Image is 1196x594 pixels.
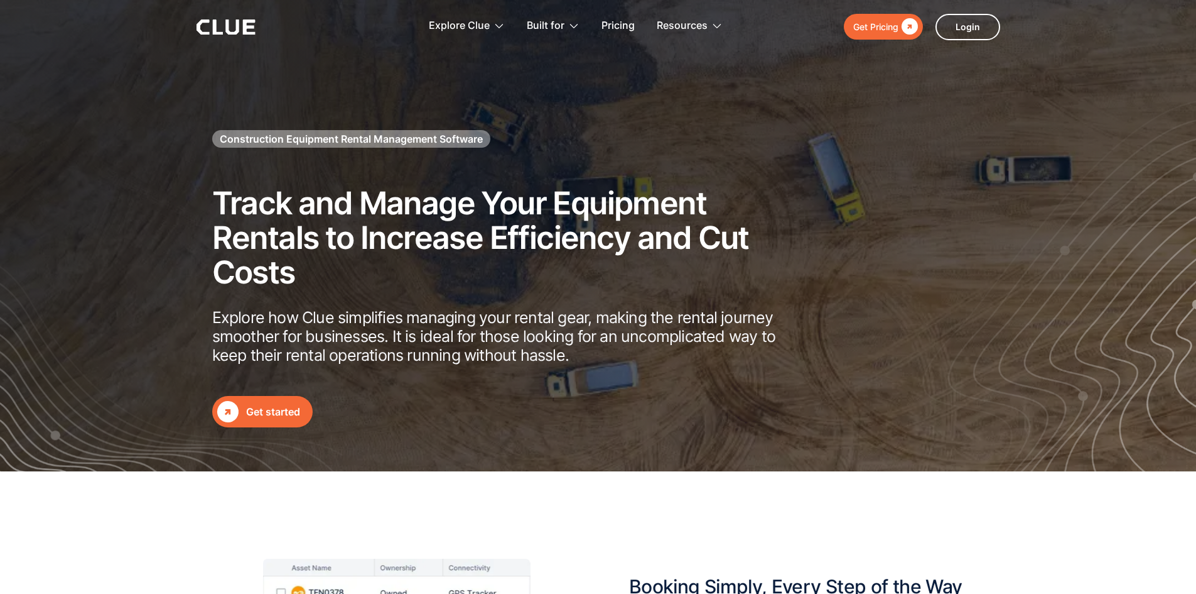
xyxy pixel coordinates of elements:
a: Get Pricing [844,14,923,40]
div:  [898,19,918,35]
p: Explore how Clue simplifies managing your rental gear, making the rental journey smoother for bus... [212,308,809,365]
div: Resources [657,6,723,46]
a: Login [935,14,1000,40]
h1: Construction Equipment Rental Management Software [220,132,483,146]
h2: Track and Manage Your Equipment Rentals to Increase Efficiency and Cut Costs [212,186,809,290]
img: Construction fleet management software [919,99,1196,471]
div: Resources [657,6,708,46]
a: Pricing [601,6,635,46]
div: Get Pricing [853,19,898,35]
div: Built for [527,6,564,46]
div: Explore Clue [429,6,490,46]
div: Built for [527,6,579,46]
a: Get started [212,396,313,427]
div: Get started [246,404,300,420]
div: Explore Clue [429,6,505,46]
div:  [217,401,239,422]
